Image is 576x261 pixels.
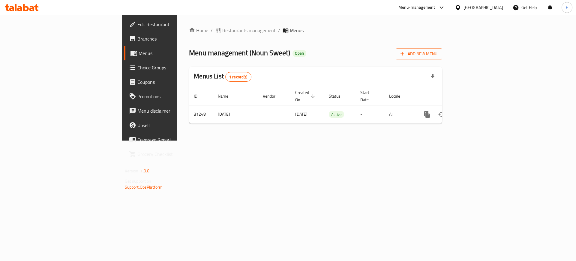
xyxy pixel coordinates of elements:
[137,78,213,86] span: Coupons
[137,136,213,143] span: Coverage Report
[125,183,163,191] a: Support.OpsPlatform
[124,89,218,104] a: Promotions
[384,105,415,123] td: All
[566,4,568,11] span: F
[434,107,449,122] button: Change Status
[329,93,348,100] span: Status
[463,4,503,11] div: [GEOGRAPHIC_DATA]
[222,27,276,34] span: Restaurants management
[140,167,150,175] span: 1.0.0
[425,70,440,84] div: Export file
[124,32,218,46] a: Branches
[189,27,442,34] nav: breadcrumb
[137,150,213,158] span: Grocery Checklist
[125,177,152,185] span: Get support on:
[400,50,437,58] span: Add New Menu
[389,93,408,100] span: Locale
[189,46,290,59] span: Menu management ( Noun Sweet )
[420,107,434,122] button: more
[355,105,384,123] td: -
[137,64,213,71] span: Choice Groups
[278,27,280,34] li: /
[292,50,306,57] div: Open
[139,50,213,57] span: Menus
[125,167,139,175] span: Version:
[189,87,482,124] table: enhanced table
[124,46,218,60] a: Menus
[124,75,218,89] a: Coupons
[137,35,213,42] span: Branches
[295,89,317,103] span: Created On
[194,93,205,100] span: ID
[213,105,258,123] td: [DATE]
[124,104,218,118] a: Menu disclaimer
[137,93,213,100] span: Promotions
[215,27,276,34] a: Restaurants management
[396,48,442,59] button: Add New Menu
[137,122,213,129] span: Upsell
[292,51,306,56] span: Open
[398,4,435,11] div: Menu-management
[226,74,251,80] span: 1 record(s)
[295,110,307,118] span: [DATE]
[124,17,218,32] a: Edit Restaurant
[290,27,304,34] span: Menus
[415,87,482,105] th: Actions
[263,93,283,100] span: Vendor
[225,72,251,82] div: Total records count
[360,89,377,103] span: Start Date
[124,118,218,132] a: Upsell
[124,132,218,147] a: Coverage Report
[124,147,218,161] a: Grocery Checklist
[218,93,236,100] span: Name
[137,21,213,28] span: Edit Restaurant
[124,60,218,75] a: Choice Groups
[194,72,251,82] h2: Menus List
[329,111,344,118] span: Active
[137,107,213,114] span: Menu disclaimer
